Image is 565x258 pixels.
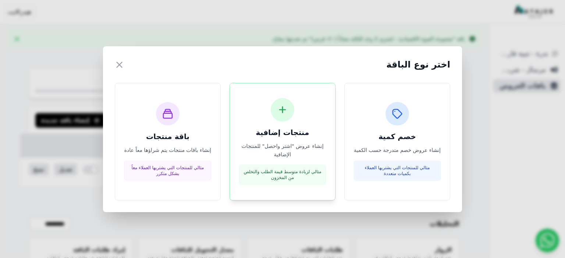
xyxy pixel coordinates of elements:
[124,146,212,155] p: إنشاء باقات منتجات يتم شراؤها معاً عادة
[386,59,450,70] h2: اختر نوع الباقة
[239,142,326,159] p: إنشاء عروض "اشتر واحصل" للمنتجات الإضافية
[124,131,212,142] h3: باقة منتجات
[358,165,437,177] p: مثالي للمنتجات التي يشتريها العملاء بكميات متعددة
[115,58,124,71] button: ×
[353,146,441,155] p: إنشاء عروض خصم متدرجة حسب الكمية
[128,165,207,177] p: مثالي للمنتجات التي يشتريها العملاء معاً بشكل متكرر
[239,127,326,138] h3: منتجات إضافية
[353,131,441,142] h3: خصم كمية
[243,169,322,181] p: مثالي لزيادة متوسط قيمة الطلب والتخلص من المخزون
